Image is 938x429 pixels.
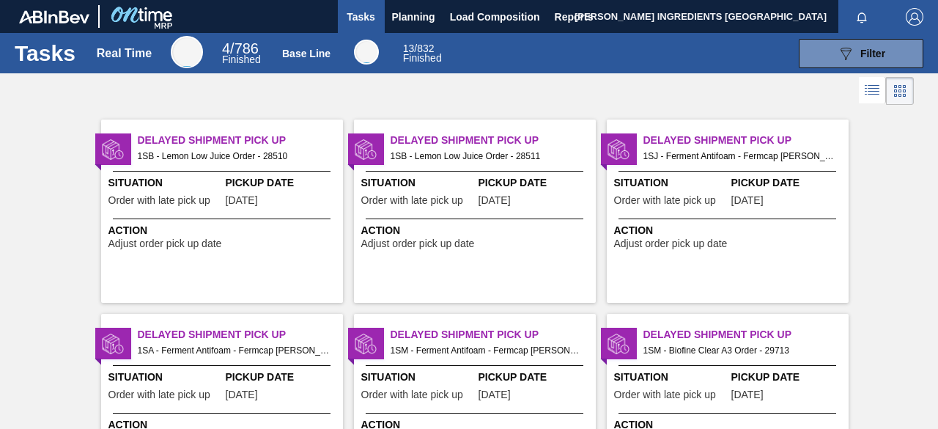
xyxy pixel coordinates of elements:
span: Adjust order pick up date [108,238,222,249]
div: Base Line [403,44,442,63]
span: Order with late pick up [614,195,716,206]
span: Situation [614,175,728,191]
span: 06/24/2025 [479,389,511,400]
img: TNhmsLtSVTkK8tSr43FrP2fwEKptu5GPRR3wAAAABJRU5ErkJggg== [19,10,89,23]
span: Situation [614,370,728,385]
span: Tasks [345,8,377,26]
span: 08/04/2025 [731,389,764,400]
div: Real Time [97,47,152,60]
span: Situation [361,370,475,385]
span: Action [614,223,845,238]
span: 06/16/2025 [226,389,258,400]
span: Finished [403,52,442,64]
div: Base Line [354,40,379,65]
span: Filter [860,48,885,59]
span: 1SJ - Ferment Antifoam - Fermcap Kerry Order - 29512 [643,148,837,164]
span: / 832 [403,43,435,54]
span: Delayed Shipment Pick Up [643,327,849,342]
img: status [355,139,377,161]
span: 1SB - Lemon Low Juice Order - 28511 [391,148,584,164]
span: Delayed Shipment Pick Up [138,327,343,342]
span: Pickup Date [226,175,339,191]
img: status [102,333,124,355]
span: Reports [555,8,594,26]
img: status [608,139,629,161]
span: Finished [222,54,261,65]
span: Delayed Shipment Pick Up [643,133,849,148]
div: Real Time [222,43,261,65]
img: Logout [906,8,923,26]
span: Load Composition [450,8,540,26]
span: Action [361,223,592,238]
span: / 786 [222,40,259,56]
img: status [608,333,629,355]
span: Adjust order pick up date [361,238,475,249]
img: status [102,139,124,161]
span: Order with late pick up [614,389,716,400]
span: Order with late pick up [361,195,463,206]
span: Pickup Date [731,370,845,385]
span: Order with late pick up [361,389,463,400]
span: Delayed Shipment Pick Up [391,133,596,148]
span: 1SA - Ferment Antifoam - Fermcap Kerry Order - 29132 [138,342,331,359]
span: 1SM - Ferment Antifoam - Fermcap Kerry Order - 28645 [391,342,584,359]
span: Order with late pick up [108,195,210,206]
span: Pickup Date [479,370,592,385]
span: Delayed Shipment Pick Up [138,133,343,148]
img: status [355,333,377,355]
div: Base Line [282,48,330,59]
span: Pickup Date [226,370,339,385]
span: Order with late pick up [108,389,210,400]
span: Delayed Shipment Pick Up [391,327,596,342]
span: Pickup Date [731,175,845,191]
span: 06/18/2025 [226,195,258,206]
h1: Tasks [15,45,75,62]
span: 07/10/2025 [731,195,764,206]
div: Real Time [171,36,203,68]
span: Situation [361,175,475,191]
button: Filter [799,39,923,68]
span: 13 [403,43,415,54]
span: Planning [392,8,435,26]
span: Situation [108,175,222,191]
span: Situation [108,370,222,385]
div: Card Vision [886,77,914,105]
div: List Vision [859,77,886,105]
span: Adjust order pick up date [614,238,728,249]
span: Pickup Date [479,175,592,191]
span: Action [108,223,339,238]
span: 4 [222,40,230,56]
span: 07/23/2025 [479,195,511,206]
button: Notifications [838,7,885,27]
span: 1SM - Biofine Clear A3 Order - 29713 [643,342,837,359]
span: 1SB - Lemon Low Juice Order - 28510 [138,148,331,164]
